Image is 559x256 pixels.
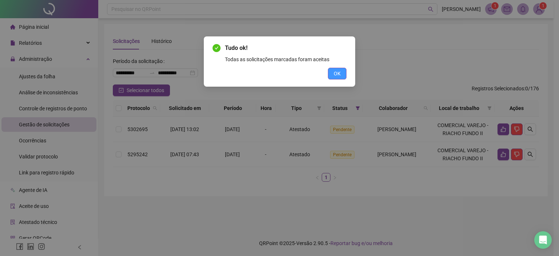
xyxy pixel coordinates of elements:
[334,70,341,78] span: OK
[225,44,346,52] span: Tudo ok!
[225,55,346,63] div: Todas as solicitações marcadas foram aceitas
[213,44,221,52] span: check-circle
[534,231,552,249] div: Open Intercom Messenger
[328,68,346,79] button: OK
